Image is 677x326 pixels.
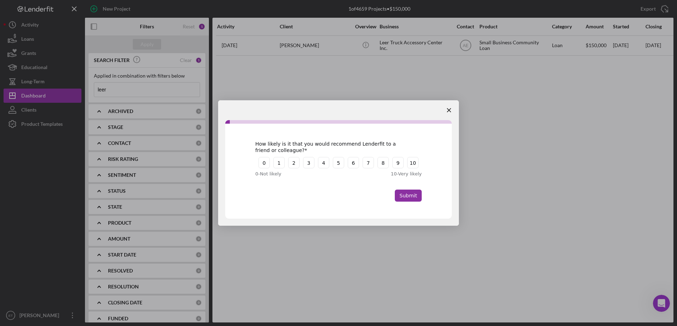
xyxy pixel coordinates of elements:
[318,157,329,168] button: 4
[255,170,319,178] div: 0 - Not likely
[363,157,374,168] button: 7
[407,157,419,168] button: 10
[392,157,404,168] button: 9
[255,141,411,153] div: How likely is it that you would recommend Lenderfit to a friend or colleague?
[333,157,344,168] button: 5
[348,157,359,168] button: 6
[288,157,300,168] button: 2
[303,157,314,168] button: 3
[377,157,389,168] button: 8
[439,100,459,120] span: Close survey
[395,190,422,202] button: Submit
[358,170,422,178] div: 10 - Very likely
[273,157,285,168] button: 1
[258,157,270,168] button: 0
